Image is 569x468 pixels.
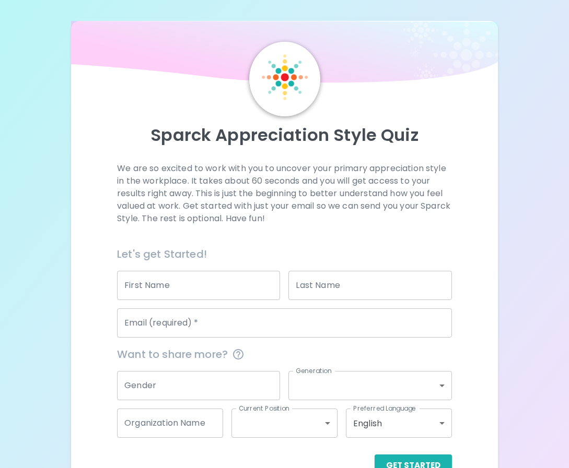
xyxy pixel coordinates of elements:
[346,409,452,438] div: English
[239,404,289,413] label: Current Position
[71,21,498,88] img: wave
[117,162,452,225] p: We are so excited to work with you to uncover your primary appreciation style in the workplace. I...
[353,404,416,413] label: Preferred Language
[84,125,485,146] p: Sparck Appreciation Style Quiz
[117,246,452,262] h6: Let's get Started!
[232,348,245,361] svg: This information is completely confidential and only used for aggregated appreciation studies at ...
[262,54,308,100] img: Sparck Logo
[117,346,452,363] span: Want to share more?
[296,366,332,375] label: Generation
